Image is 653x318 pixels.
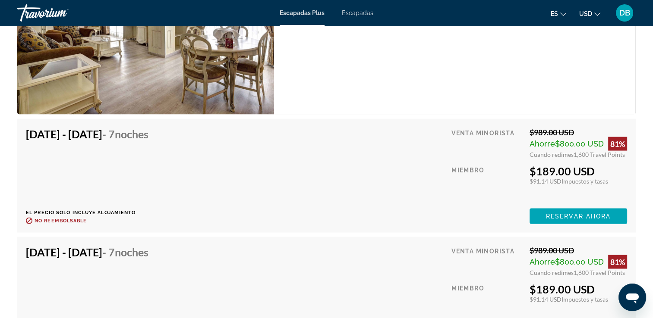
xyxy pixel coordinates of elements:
[555,257,604,266] font: $800.00 USD
[574,150,625,158] span: 1,600 Travel Points
[530,295,627,302] div: $91.14 USD
[102,245,148,258] span: - 7
[26,209,155,215] p: El precio solo incluye alojamiento
[562,295,608,302] span: Impuestos y tasas
[562,177,608,184] span: Impuestos y tasas
[551,7,566,20] button: Cambiar idioma
[35,218,87,223] span: No reembolsable
[555,139,604,148] font: $800.00 USD
[608,137,627,150] div: 81%
[530,257,555,266] span: Ahorre
[579,7,600,20] button: Cambiar moneda
[530,268,574,276] span: Cuando redimes
[530,208,627,224] button: Reservar ahora
[342,9,373,16] a: Escapadas
[530,139,555,148] span: Ahorre
[530,177,627,184] div: $91.14 USD
[451,164,523,202] div: Miembro
[17,2,104,24] a: Travorium
[26,245,148,258] h4: [DATE] - [DATE]
[530,282,595,295] font: $189.00 USD
[530,164,595,177] font: $189.00 USD
[115,245,148,258] span: noches
[574,268,625,276] span: 1,600 Travel Points
[451,127,523,158] div: Venta minorista
[613,4,636,22] button: Menú de usuario
[546,212,611,219] span: Reservar ahora
[280,9,325,16] a: Escapadas Plus
[530,245,574,255] font: $989.00 USD
[618,284,646,311] iframe: Botón para iniciar la ventana de mensajería
[619,9,630,17] span: DB
[530,127,574,137] font: $989.00 USD
[530,150,574,158] span: Cuando redimes
[579,10,592,17] span: USD
[451,245,523,276] div: Venta minorista
[608,255,627,268] div: 81%
[115,127,148,140] span: noches
[551,10,558,17] span: es
[102,127,148,140] span: - 7
[26,127,148,140] h4: [DATE] - [DATE]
